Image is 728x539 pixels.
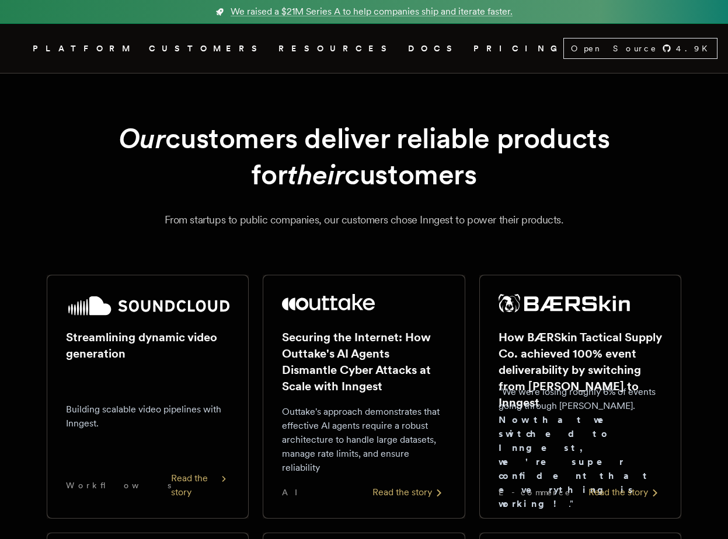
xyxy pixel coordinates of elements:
[263,275,465,519] a: Outtake logoSecuring the Internet: How Outtake's AI Agents Dismantle Cyber Attacks at Scale with ...
[47,212,681,228] p: From startups to public companies, our customers chose Inngest to power their products.
[499,385,662,511] p: "We were losing roughly 6% of events going through [PERSON_NAME]. ."
[408,41,459,56] a: DOCS
[372,485,446,499] div: Read the story
[56,120,673,193] h1: customers deliver reliable products for customers
[499,294,631,313] img: BÆRSkin Tactical Supply Co.
[479,275,681,519] a: BÆRSkin Tactical Supply Co. logoHow BÆRSkin Tactical Supply Co. achieved 100% event deliverabilit...
[66,480,171,491] span: Workflows
[231,5,513,19] span: We raised a $21M Series A to help companies ship and iterate faster.
[588,485,662,499] div: Read the story
[676,43,715,54] span: 4.9 K
[282,294,375,310] img: Outtake
[282,405,445,475] p: Outtake's approach demonstrates that effective AI agents require a robust architecture to handle ...
[33,41,135,56] button: PLATFORM
[499,487,571,498] span: E-commerce
[66,402,229,430] p: Building scalable video pipelines with Inngest.
[473,41,563,56] a: PRICING
[66,329,229,362] h2: Streamlining dynamic video generation
[171,471,229,499] div: Read the story
[282,329,445,394] h2: Securing the Internet: How Outtake's AI Agents Dismantle Cyber Attacks at Scale with Inngest
[499,329,662,411] h2: How BÆRSkin Tactical Supply Co. achieved 100% event deliverability by switching from [PERSON_NAME...
[66,294,229,317] img: SoundCloud
[499,414,652,509] strong: Now that we switched to Inngest, we're super confident that everything is working!
[119,121,166,155] em: Our
[571,43,657,54] span: Open Source
[278,41,394,56] button: RESOURCES
[149,41,264,56] a: CUSTOMERS
[282,487,308,498] span: AI
[287,157,344,191] em: their
[47,275,249,519] a: SoundCloud logoStreamlining dynamic video generationBuilding scalable video pipelines with Innges...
